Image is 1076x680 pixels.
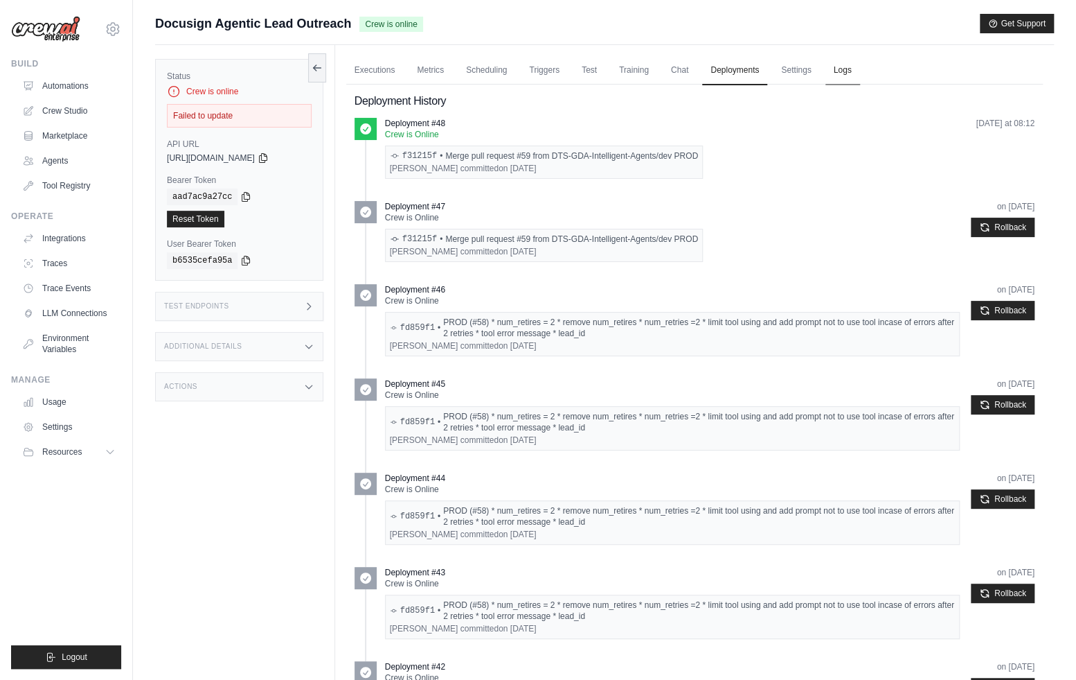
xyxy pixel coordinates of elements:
[17,277,121,299] a: Trace Events
[400,322,435,333] a: fd859f1
[1007,613,1076,680] iframe: Chat Widget
[17,125,121,147] a: Marketplace
[167,139,312,150] label: API URL
[164,383,197,391] h3: Actions
[167,189,237,205] code: aad7ac9a27cc
[400,417,435,428] a: fd859f1
[17,327,121,360] a: Environment Variables
[385,295,960,306] p: Crew is Online
[997,285,1034,295] time: August 22, 2025 at 16:21 PDT
[499,435,536,445] time: August 22, 2025 at 07:49 PDT
[499,164,536,173] time: August 22, 2025 at 16:38 PDT
[971,218,1034,237] button: Rollback
[971,395,1034,415] button: Rollback
[385,201,445,212] p: Deployment #47
[997,568,1034,577] time: August 22, 2025 at 12:31 PDT
[438,322,440,333] span: •
[409,56,452,85] a: Metrics
[11,58,121,69] div: Build
[385,390,960,401] p: Crew is Online
[573,56,605,85] a: Test
[385,118,445,129] p: Deployment #48
[997,379,1034,389] time: August 22, 2025 at 13:17 PDT
[167,175,312,186] label: Bearer Token
[385,212,703,223] p: Crew is Online
[390,317,955,339] div: PROD (#58) * num_retires = 2 * remove num_retires * num_retries =2 * limit tool using and add pro...
[997,473,1034,483] time: August 22, 2025 at 13:03 PDT
[390,505,955,528] div: PROD (#58) * num_retires = 2 * remove num_retires * num_retries =2 * limit tool using and add pro...
[346,56,404,85] a: Executions
[402,150,437,162] a: f31215f
[997,202,1034,211] time: August 22, 2025 at 16:38 PDT
[355,93,1034,110] h2: Deployment History
[390,435,955,446] div: [PERSON_NAME] committed
[980,14,1054,33] button: Get Support
[385,284,445,295] p: Deployment #46
[167,104,312,128] div: Failed to update
[458,56,515,85] a: Scheduling
[359,17,422,32] span: Crew is online
[521,56,568,85] a: Triggers
[702,56,767,85] a: Deployments
[390,340,955,351] div: [PERSON_NAME] committed
[11,211,121,222] div: Operate
[499,341,536,351] time: August 22, 2025 at 07:49 PDT
[438,417,440,428] span: •
[17,302,121,324] a: LLM Connections
[390,150,698,162] div: Merge pull request #59 from DTS-GDA-Intelligent-Agents/dev PROD
[390,411,955,433] div: PROD (#58) * num_retires = 2 * remove num_retires * num_retries =2 * limit tool using and add pro...
[773,56,819,85] a: Settings
[440,234,442,245] span: •
[971,489,1034,509] button: Rollback
[390,529,955,540] div: [PERSON_NAME] committed
[971,584,1034,603] button: Rollback
[17,227,121,250] a: Integrations
[17,100,121,122] a: Crew Studio
[17,75,121,97] a: Automations
[167,85,312,98] div: Crew is online
[385,567,445,578] p: Deployment #43
[390,163,698,174] div: [PERSON_NAME] committed
[167,152,255,164] span: [URL][DOMAIN_NAME]
[155,14,351,33] span: Docusign Agentic Lead Outreach
[11,374,121,385] div: Manage
[390,234,698,245] div: Merge pull request #59 from DTS-GDA-Intelligent-Agents/dev PROD
[385,661,445,672] p: Deployment #42
[167,252,237,269] code: b6535cefa95a
[164,302,229,311] h3: Test Endpoints
[167,238,312,250] label: User Bearer Token
[17,391,121,413] a: Usage
[825,56,860,85] a: Logs
[663,56,697,85] a: Chat
[611,56,657,85] a: Training
[17,150,121,172] a: Agents
[997,662,1034,672] time: August 22, 2025 at 07:49 PDT
[400,511,435,522] a: fd859f1
[11,16,80,42] img: Logo
[42,446,82,457] span: Resources
[167,211,224,227] a: Reset Token
[499,247,536,256] time: August 22, 2025 at 16:38 PDT
[17,252,121,274] a: Traces
[499,624,536,634] time: August 22, 2025 at 07:49 PDT
[11,645,121,669] button: Logout
[440,150,442,162] span: •
[385,378,445,390] p: Deployment #45
[167,71,312,82] label: Status
[390,600,955,622] div: PROD (#58) * num_retires = 2 * remove num_retires * num_retries =2 * limit tool using and add pro...
[17,441,121,463] button: Resources
[438,605,440,616] span: •
[438,511,440,522] span: •
[164,342,242,351] h3: Additional Details
[402,234,437,245] a: f31215f
[390,623,955,634] div: [PERSON_NAME] committed
[17,175,121,197] a: Tool Registry
[390,246,698,257] div: [PERSON_NAME] committed
[385,473,445,484] p: Deployment #44
[976,119,1035,128] time: August 27, 2025 at 08:12 PDT
[17,416,121,438] a: Settings
[499,530,536,539] time: August 22, 2025 at 07:49 PDT
[971,301,1034,320] button: Rollback
[400,605,435,616] a: fd859f1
